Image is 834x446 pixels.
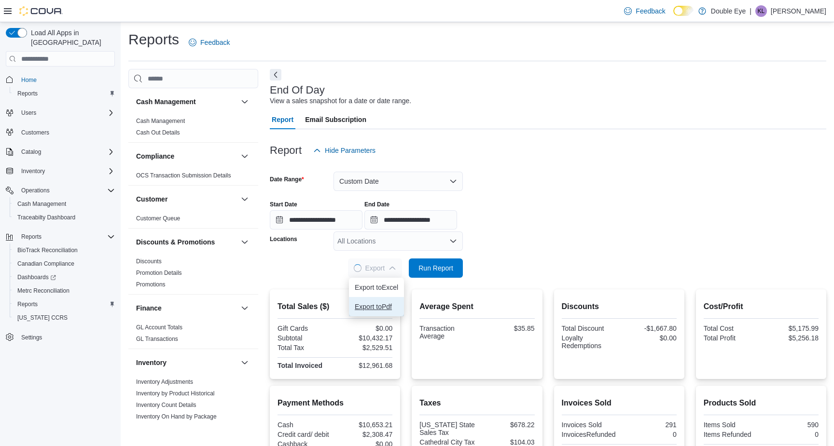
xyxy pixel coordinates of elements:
[17,165,115,177] span: Inventory
[136,390,215,397] span: Inventory by Product Historical
[14,285,115,297] span: Metrc Reconciliation
[17,107,40,119] button: Users
[136,129,180,136] a: Cash Out Details
[348,258,402,278] button: LoadingExport
[128,256,258,294] div: Discounts & Promotions
[621,431,677,438] div: 0
[128,322,258,349] div: Finance
[14,244,82,256] a: BioTrack Reconciliation
[136,118,185,124] a: Cash Management
[334,172,463,191] button: Custom Date
[136,117,185,125] span: Cash Management
[2,125,119,139] button: Customers
[449,237,457,245] button: Open list of options
[325,146,375,155] span: Hide Parameters
[10,311,119,324] button: [US_STATE] CCRS
[27,28,115,47] span: Load All Apps in [GEOGRAPHIC_DATA]
[136,402,196,408] a: Inventory Count Details
[21,233,42,241] span: Reports
[17,146,45,158] button: Catalog
[763,334,819,342] div: $5,256.18
[14,88,115,99] span: Reports
[14,212,115,223] span: Traceabilty Dashboard
[19,6,63,16] img: Cova
[419,301,534,312] h2: Average Spent
[763,421,819,429] div: 590
[14,271,60,283] a: Dashboards
[364,210,457,230] input: Press the down key to open a popover containing a calendar.
[2,145,119,159] button: Catalog
[278,344,333,351] div: Total Tax
[14,298,42,310] a: Reports
[337,344,392,351] div: $2,529.51
[562,431,617,438] div: InvoicesRefunded
[10,284,119,297] button: Metrc Reconciliation
[239,96,250,108] button: Cash Management
[136,129,180,136] span: Cash Out Details
[562,324,617,332] div: Total Discount
[10,270,119,284] a: Dashboards
[239,236,250,248] button: Discounts & Promotions
[711,5,746,17] p: Double Eye
[750,5,751,17] p: |
[17,90,38,97] span: Reports
[17,300,38,308] span: Reports
[136,401,196,409] span: Inventory Count Details
[2,330,119,344] button: Settings
[14,198,115,210] span: Cash Management
[136,270,182,276] a: Promotion Details
[14,258,78,270] a: Canadian Compliance
[17,287,69,295] span: Metrc Reconciliation
[419,421,475,436] div: [US_STATE] State Sales Tax
[621,324,677,332] div: -$1,667.80
[21,109,36,117] span: Users
[309,141,379,160] button: Hide Parameters
[17,273,56,281] span: Dashboards
[278,301,392,312] h2: Total Sales ($)
[337,334,392,342] div: $10,432.17
[337,324,392,332] div: $0.00
[14,312,71,324] a: [US_STATE] CCRS
[17,331,115,343] span: Settings
[479,438,534,446] div: $104.03
[136,358,237,367] button: Inventory
[2,184,119,197] button: Operations
[278,324,333,332] div: Gift Cards
[562,334,617,350] div: Loyalty Redemptions
[21,167,45,175] span: Inventory
[136,151,237,161] button: Compliance
[136,269,182,277] span: Promotion Details
[2,106,119,120] button: Users
[278,431,333,438] div: Credit card/ debit
[2,230,119,243] button: Reports
[355,303,398,311] span: Export to Pdf
[17,231,45,243] button: Reports
[136,413,217,420] a: Inventory On Hand by Package
[17,126,115,138] span: Customers
[239,357,250,368] button: Inventory
[349,297,404,316] button: Export toPdf
[621,421,677,429] div: 291
[17,332,46,343] a: Settings
[10,211,119,224] button: Traceabilty Dashboard
[136,324,182,331] span: GL Account Totals
[755,5,767,17] div: Kevin Lopez
[21,187,50,194] span: Operations
[136,215,180,222] a: Customer Queue
[14,285,73,297] a: Metrc Reconciliation
[419,397,534,409] h2: Taxes
[136,97,196,107] h3: Cash Management
[10,257,119,270] button: Canadian Compliance
[270,69,281,81] button: Next
[479,324,534,332] div: $35.85
[2,164,119,178] button: Inventory
[771,5,826,17] p: [PERSON_NAME]
[704,421,759,429] div: Items Sold
[419,438,475,446] div: Cathedral City Tax
[10,297,119,311] button: Reports
[418,263,453,273] span: Run Report
[270,84,325,96] h3: End Of Day
[14,198,70,210] a: Cash Management
[136,358,167,367] h3: Inventory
